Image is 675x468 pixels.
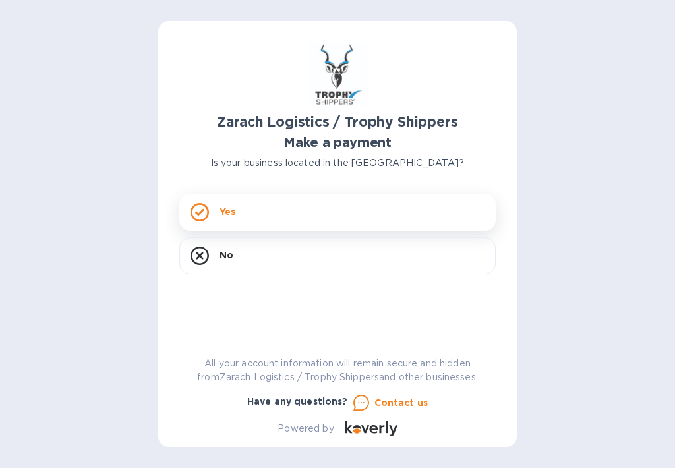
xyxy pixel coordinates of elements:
[220,249,233,262] p: No
[247,396,348,407] b: Have any questions?
[217,113,457,130] b: Zarach Logistics / Trophy Shippers
[220,205,235,218] p: Yes
[374,397,428,408] u: Contact us
[179,135,496,150] h1: Make a payment
[179,357,496,384] p: All your account information will remain secure and hidden from Zarach Logistics / Trophy Shipper...
[179,156,496,170] p: Is your business located in the [GEOGRAPHIC_DATA]?
[278,422,334,436] p: Powered by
